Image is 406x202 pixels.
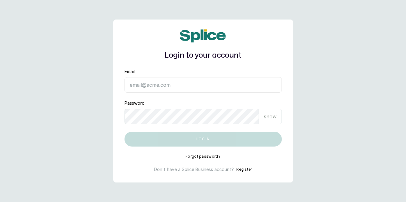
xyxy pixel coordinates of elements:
[264,113,277,120] p: show
[124,132,282,147] button: Log in
[124,68,135,75] label: Email
[236,166,252,173] button: Register
[186,154,220,159] button: Forgot password?
[154,166,234,173] p: Don't have a Splice Business account?
[124,77,282,93] input: email@acme.com
[124,100,145,106] label: Password
[124,50,282,61] h1: Login to your account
